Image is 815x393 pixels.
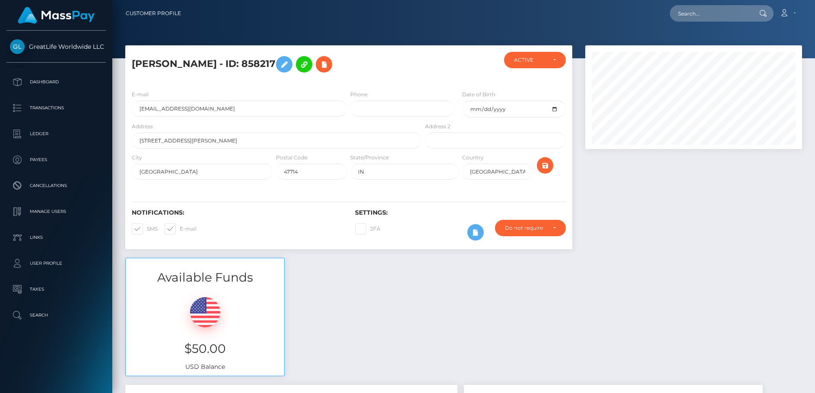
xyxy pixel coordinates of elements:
div: ACTIVE [514,57,545,63]
a: Payees [6,149,106,171]
p: Taxes [10,283,102,296]
label: 2FA [355,223,381,235]
label: SMS [132,223,158,235]
a: Links [6,227,106,248]
p: Dashboard [10,76,102,89]
label: City [132,154,142,162]
p: Transactions [10,101,102,114]
label: Phone [350,91,368,98]
p: Manage Users [10,205,102,218]
img: USD.png [190,297,220,327]
label: Country [462,154,484,162]
label: State/Province [350,154,389,162]
div: USD Balance [126,286,284,376]
p: User Profile [10,257,102,270]
span: GreatLife Worldwide LLC [6,43,106,51]
input: Search... [670,5,751,22]
a: Search [6,304,106,326]
img: GreatLife Worldwide LLC [10,39,25,54]
a: Customer Profile [126,4,181,22]
label: Date of Birth [462,91,495,98]
p: Links [10,231,102,244]
label: E-mail [165,223,197,235]
p: Cancellations [10,179,102,192]
label: Address 2 [425,123,450,130]
p: Ledger [10,127,102,140]
a: Cancellations [6,175,106,196]
a: User Profile [6,253,106,274]
button: ACTIVE [504,52,565,68]
img: MassPay Logo [18,7,95,24]
label: E-mail [132,91,149,98]
p: Search [10,309,102,322]
h3: $50.00 [132,340,278,357]
a: Dashboard [6,71,106,93]
h6: Notifications: [132,209,342,216]
h3: Available Funds [126,269,284,286]
p: Payees [10,153,102,166]
label: Address [132,123,153,130]
a: Transactions [6,97,106,119]
div: Do not require [505,225,546,231]
a: Manage Users [6,201,106,222]
a: Taxes [6,279,106,300]
h6: Settings: [355,209,565,216]
h5: [PERSON_NAME] - ID: 858217 [132,52,417,77]
a: Ledger [6,123,106,145]
label: Postal Code [276,154,308,162]
button: Do not require [495,220,566,236]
